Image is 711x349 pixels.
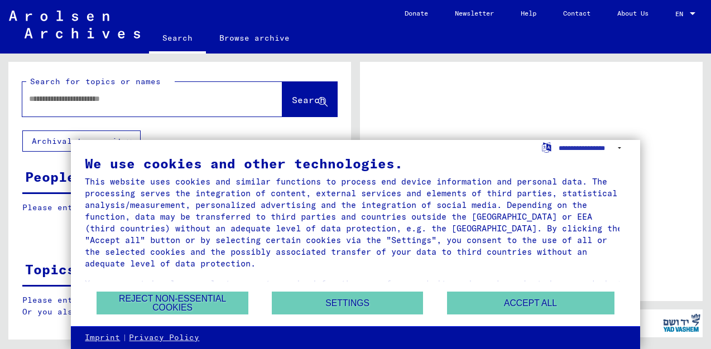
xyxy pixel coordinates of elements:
[129,332,199,343] a: Privacy Policy
[85,176,626,269] div: This website uses cookies and similar functions to process end device information and personal da...
[9,11,140,38] img: Arolsen_neg.svg
[675,10,688,18] span: EN
[292,94,325,105] span: Search
[30,76,161,86] mat-label: Search for topics or names
[22,202,337,214] p: Please enter a search term or set filters to get results.
[25,167,75,187] div: People
[447,292,614,314] button: Accept all
[85,332,120,343] a: Imprint
[85,157,626,170] div: We use cookies and other technologies.
[22,130,141,152] button: Archival tree units
[282,82,337,117] button: Search
[272,292,423,314] button: Settings
[661,309,703,337] img: yv_logo.png
[97,292,248,314] button: Reject non-essential cookies
[25,259,75,279] div: Topics
[206,25,303,51] a: Browse archive
[22,294,337,318] p: Please enter a search term or set filters to get results. Or you also can browse the manually.
[149,25,206,54] a: Search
